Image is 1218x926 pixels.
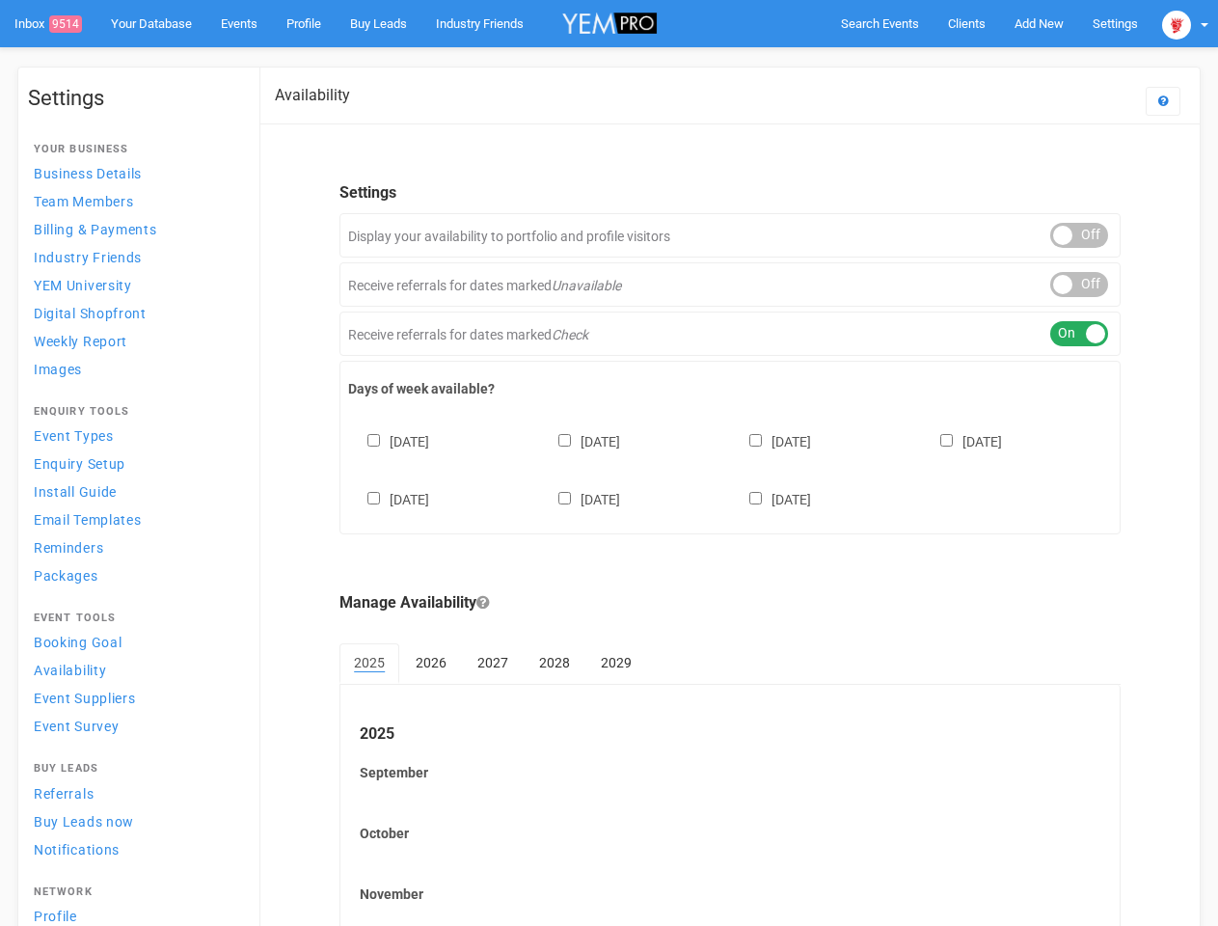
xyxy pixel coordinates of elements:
span: Notifications [34,842,120,858]
span: Images [34,362,82,377]
em: Check [552,327,588,342]
a: Business Details [28,160,240,186]
a: Booking Goal [28,629,240,655]
label: November [360,885,1100,904]
label: September [360,763,1100,782]
a: Weekly Report [28,328,240,354]
label: Days of week available? [348,379,1112,398]
em: Unavailable [552,278,621,293]
h2: Availability [275,87,350,104]
div: Receive referrals for dates marked [339,312,1121,356]
h4: Your Business [34,144,234,155]
a: Email Templates [28,506,240,532]
div: Display your availability to portfolio and profile visitors [339,213,1121,258]
span: Billing & Payments [34,222,157,237]
a: Industry Friends [28,244,240,270]
a: Team Members [28,188,240,214]
a: 2025 [339,643,399,684]
span: Enquiry Setup [34,456,125,472]
span: Business Details [34,166,142,181]
a: Enquiry Setup [28,450,240,477]
span: YEM University [34,278,132,293]
a: Event Survey [28,713,240,739]
h4: Network [34,886,234,898]
h4: Enquiry Tools [34,406,234,418]
label: [DATE] [921,430,1002,451]
h1: Settings [28,87,240,110]
input: [DATE] [940,434,953,447]
h4: Event Tools [34,613,234,624]
legend: Settings [339,182,1121,204]
span: Weekly Report [34,334,127,349]
a: Referrals [28,780,240,806]
span: Reminders [34,540,103,556]
img: open-uri20250107-2-1pbi2ie [1162,11,1191,40]
span: Packages [34,568,98,584]
span: Event Suppliers [34,691,136,706]
label: October [360,824,1100,843]
input: [DATE] [749,434,762,447]
span: Add New [1015,16,1064,31]
span: Email Templates [34,512,142,528]
input: [DATE] [558,434,571,447]
span: 9514 [49,15,82,33]
input: [DATE] [367,434,380,447]
div: Receive referrals for dates marked [339,262,1121,307]
span: Availability [34,663,106,678]
span: Team Members [34,194,133,209]
a: YEM University [28,272,240,298]
label: [DATE] [539,430,620,451]
input: [DATE] [558,492,571,504]
a: Availability [28,657,240,683]
input: [DATE] [367,492,380,504]
label: [DATE] [348,430,429,451]
legend: Manage Availability [339,592,1121,614]
legend: 2025 [360,723,1100,746]
label: [DATE] [730,430,811,451]
a: Notifications [28,836,240,862]
a: 2026 [401,643,461,682]
a: Images [28,356,240,382]
span: Search Events [841,16,919,31]
a: Event Types [28,422,240,449]
a: 2029 [586,643,646,682]
label: [DATE] [539,488,620,509]
span: Install Guide [34,484,117,500]
a: Event Suppliers [28,685,240,711]
label: [DATE] [730,488,811,509]
a: Reminders [28,534,240,560]
a: Buy Leads now [28,808,240,834]
a: 2028 [525,643,584,682]
span: Event Types [34,428,114,444]
input: [DATE] [749,492,762,504]
span: Event Survey [34,719,119,734]
h4: Buy Leads [34,763,234,775]
a: Install Guide [28,478,240,504]
a: 2027 [463,643,523,682]
a: Digital Shopfront [28,300,240,326]
span: Clients [948,16,986,31]
span: Booking Goal [34,635,122,650]
label: [DATE] [348,488,429,509]
span: Digital Shopfront [34,306,147,321]
a: Billing & Payments [28,216,240,242]
a: Packages [28,562,240,588]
